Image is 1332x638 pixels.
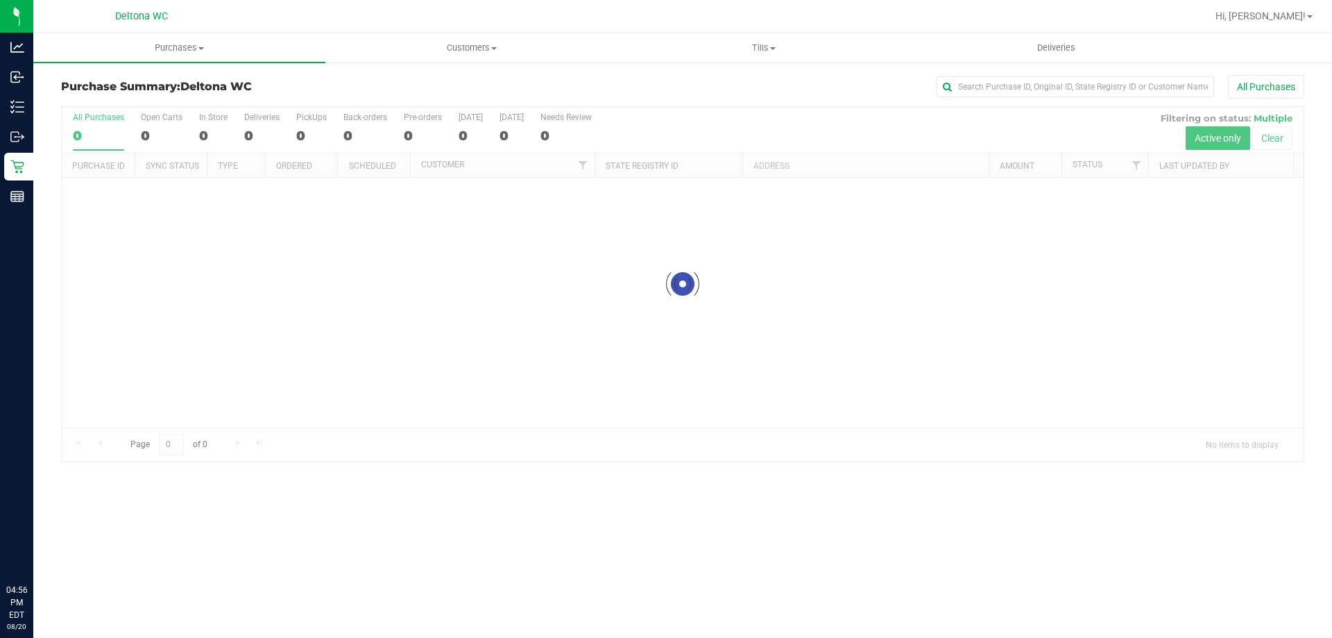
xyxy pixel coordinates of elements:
inline-svg: Inventory [10,100,24,114]
p: 04:56 PM EDT [6,584,27,621]
h3: Purchase Summary: [61,81,475,93]
inline-svg: Analytics [10,40,24,54]
span: Deltona WC [115,10,168,22]
button: All Purchases [1228,75,1304,99]
input: Search Purchase ID, Original ID, State Registry ID or Customer Name... [937,76,1214,97]
inline-svg: Outbound [10,130,24,144]
p: 08/20 [6,621,27,632]
span: Purchases [33,42,325,54]
a: Purchases [33,33,325,62]
a: Tills [617,33,910,62]
inline-svg: Retail [10,160,24,174]
span: Deliveries [1018,42,1094,54]
span: Deltona WC [180,80,252,93]
inline-svg: Inbound [10,70,24,84]
inline-svg: Reports [10,190,24,203]
span: Tills [618,42,909,54]
a: Customers [325,33,617,62]
span: Hi, [PERSON_NAME]! [1215,10,1306,22]
a: Deliveries [910,33,1202,62]
span: Customers [326,42,617,54]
